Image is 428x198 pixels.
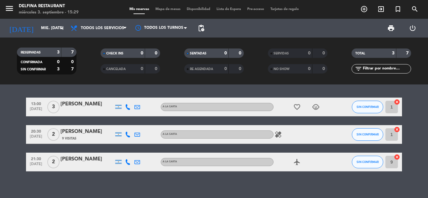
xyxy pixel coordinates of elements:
span: NO SHOW [274,68,290,71]
span: TOTAL [355,52,365,55]
span: Mapa de mesas [152,8,184,11]
span: pending_actions [197,24,205,32]
strong: 3 [57,50,60,54]
strong: 3 [392,51,394,55]
i: healing [274,131,282,138]
i: cancel [394,99,400,105]
i: [DATE] [5,21,38,35]
i: power_settings_new [409,24,416,32]
span: 2 [47,156,60,168]
button: SIN CONFIRMAR [352,101,383,113]
strong: 7 [71,50,75,54]
i: airplanemode_active [293,158,301,166]
i: menu [5,4,14,13]
span: A LA CARTA [163,105,177,108]
strong: 3 [57,67,60,71]
span: [DATE] [28,107,44,114]
i: add_circle_outline [360,5,368,13]
span: Mis reservas [126,8,152,11]
span: SIN CONFIRMAR [357,105,379,109]
div: Delfina Restaurant [19,3,79,9]
span: CHECK INS [106,52,123,55]
strong: 0 [224,67,227,71]
strong: 0 [308,51,311,55]
div: [PERSON_NAME] [60,155,114,163]
i: favorite_border [293,103,301,111]
span: A LA CARTA [163,133,177,135]
i: arrow_drop_down [58,24,66,32]
strong: 0 [71,60,75,64]
span: SIN CONFIRMAR [21,68,46,71]
strong: 0 [224,51,227,55]
span: Tarjetas de regalo [267,8,302,11]
strong: 0 [141,67,143,71]
span: CANCELADA [106,68,126,71]
span: RESERVADAS [21,51,41,54]
i: search [411,5,419,13]
strong: 0 [322,67,326,71]
strong: 0 [308,67,311,71]
span: Lista de Espera [213,8,244,11]
span: SIN CONFIRMAR [357,133,379,136]
div: LOG OUT [402,19,423,38]
span: [DATE] [28,162,44,169]
strong: 0 [57,60,60,64]
button: menu [5,4,14,15]
div: [PERSON_NAME] [60,100,114,108]
button: SIN CONFIRMAR [352,128,383,141]
div: miércoles 3. septiembre - 15:29 [19,9,79,16]
span: SERVIDAS [274,52,289,55]
i: cancel [394,126,400,133]
span: print [387,24,395,32]
span: 13:00 [28,100,44,107]
strong: 0 [155,51,159,55]
strong: 0 [155,67,159,71]
span: SENTADAS [190,52,206,55]
span: SIN CONFIRMAR [357,160,379,164]
span: [DATE] [28,135,44,142]
i: cancel [394,154,400,160]
strong: 0 [239,51,243,55]
i: turned_in_not [394,5,402,13]
i: child_care [312,103,320,111]
strong: 0 [322,51,326,55]
span: Pre-acceso [244,8,267,11]
strong: 7 [406,51,410,55]
span: RE AGENDADA [190,68,213,71]
i: exit_to_app [377,5,385,13]
input: Filtrar por nombre... [362,65,411,72]
span: A LA CARTA [163,160,177,163]
span: CONFIRMADA [21,61,42,64]
span: Todos los servicios [81,26,124,30]
strong: 0 [141,51,143,55]
div: [PERSON_NAME] [60,128,114,136]
span: 21:30 [28,155,44,162]
span: 3 [47,101,60,113]
span: 9 Visitas [62,136,76,141]
span: 2 [47,128,60,141]
span: Disponibilidad [184,8,213,11]
strong: 7 [71,67,75,71]
strong: 0 [239,67,243,71]
button: SIN CONFIRMAR [352,156,383,168]
i: filter_list [355,65,362,73]
span: 20:30 [28,127,44,135]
